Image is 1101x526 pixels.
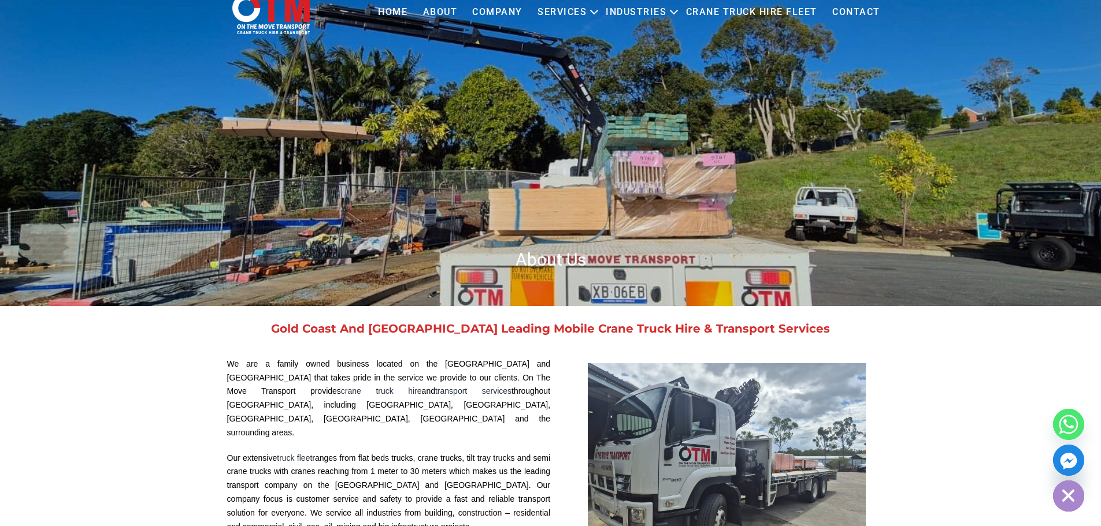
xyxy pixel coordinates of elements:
a: truck fleet [277,453,312,462]
a: transport services [435,386,511,396]
p: We are a family owned business located on the [GEOGRAPHIC_DATA] and [GEOGRAPHIC_DATA] that takes ... [227,357,551,440]
h1: About Us [221,248,880,271]
a: Whatsapp [1053,409,1084,440]
a: crane truck hire [341,386,422,396]
a: Facebook_Messenger [1053,445,1084,476]
a: Gold Coast And [GEOGRAPHIC_DATA] Leading Mobile Crane Truck Hire & Transport Services [271,322,830,335]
